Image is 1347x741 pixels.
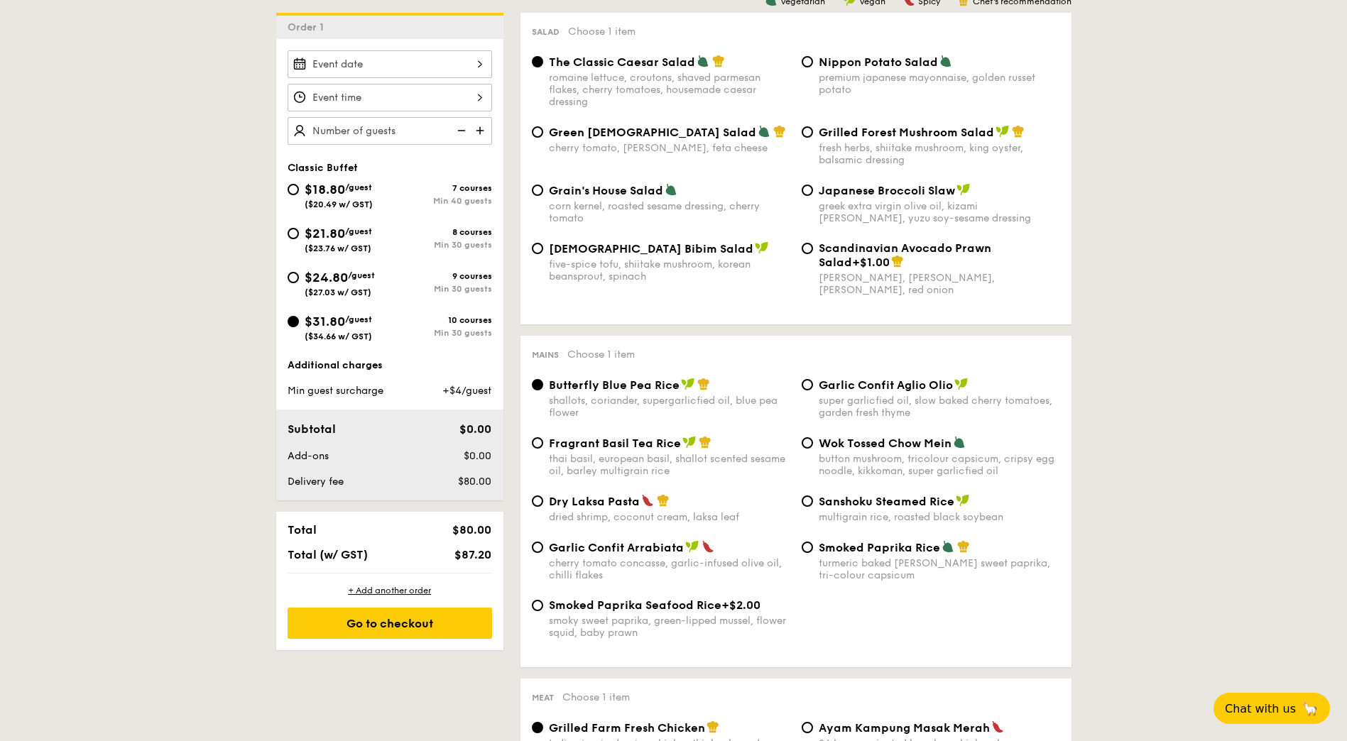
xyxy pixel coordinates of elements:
input: Dry Laksa Pastadried shrimp, coconut cream, laksa leaf [532,495,543,507]
div: button mushroom, tricolour capsicum, cripsy egg noodle, kikkoman, super garlicfied oil [819,453,1060,477]
span: Delivery fee [288,476,344,488]
span: Japanese Broccoli Slaw [819,184,955,197]
span: /guest [345,182,372,192]
img: icon-vegan.f8ff3823.svg [954,378,969,390]
span: +$4/guest [442,385,491,397]
input: Number of guests [288,117,492,145]
span: $24.80 [305,270,348,285]
img: icon-vegan.f8ff3823.svg [682,436,697,449]
span: ($23.76 w/ GST) [305,243,371,253]
span: $18.80 [305,182,345,197]
div: turmeric baked [PERSON_NAME] sweet paprika, tri-colour capsicum [819,557,1060,581]
span: Smoked Paprika Rice [819,541,940,554]
span: Total (w/ GST) [288,548,368,561]
img: icon-vegan.f8ff3823.svg [956,494,970,507]
span: ($34.66 w/ GST) [305,331,372,341]
span: Add-ons [288,450,329,462]
img: icon-vegetarian.fe4039eb.svg [697,55,709,67]
input: $24.80/guest($27.03 w/ GST)9 coursesMin 30 guests [288,272,299,283]
div: shallots, coriander, supergarlicfied oil, blue pea flower [549,395,790,419]
img: icon-vegan.f8ff3823.svg [956,183,971,196]
span: /guest [348,270,375,280]
img: icon-chef-hat.a58ddaea.svg [1012,125,1025,138]
img: icon-chef-hat.a58ddaea.svg [707,720,719,733]
div: 8 courses [390,227,492,237]
span: The Classic Caesar Salad [549,55,695,69]
input: Garlic Confit Aglio Oliosuper garlicfied oil, slow baked cherry tomatoes, garden fresh thyme [802,379,813,390]
img: icon-chef-hat.a58ddaea.svg [773,125,786,138]
span: $0.00 [464,450,491,462]
div: [PERSON_NAME], [PERSON_NAME], [PERSON_NAME], red onion [819,272,1060,296]
input: [DEMOGRAPHIC_DATA] Bibim Saladfive-spice tofu, shiitake mushroom, korean beansprout, spinach [532,243,543,254]
img: icon-chef-hat.a58ddaea.svg [712,55,725,67]
input: $31.80/guest($34.66 w/ GST)10 coursesMin 30 guests [288,316,299,327]
div: Go to checkout [288,608,492,639]
img: icon-spicy.37a8142b.svg [641,494,654,507]
span: Total [288,523,317,537]
input: Grain's House Saladcorn kernel, roasted sesame dressing, cherry tomato [532,185,543,196]
img: icon-reduce.1d2dbef1.svg [449,117,471,144]
span: Choose 1 item [568,26,636,38]
div: 7 courses [390,183,492,193]
input: Smoked Paprika Seafood Rice+$2.00smoky sweet paprika, green-lipped mussel, flower squid, baby prawn [532,600,543,611]
span: Green [DEMOGRAPHIC_DATA] Salad [549,126,756,139]
input: The Classic Caesar Saladromaine lettuce, croutons, shaved parmesan flakes, cherry tomatoes, house... [532,56,543,67]
span: Butterfly Blue Pea Rice [549,378,680,392]
input: Grilled Forest Mushroom Saladfresh herbs, shiitake mushroom, king oyster, balsamic dressing [802,126,813,138]
img: icon-spicy.37a8142b.svg [702,540,714,553]
span: Smoked Paprika Seafood Rice [549,598,721,612]
div: premium japanese mayonnaise, golden russet potato [819,72,1060,96]
input: $21.80/guest($23.76 w/ GST)8 coursesMin 30 guests [288,228,299,239]
input: Garlic Confit Arrabiatacherry tomato concasse, garlic-infused olive oil, chilli flakes [532,542,543,553]
span: Grain's House Salad [549,184,663,197]
span: Wok Tossed Chow Mein [819,437,951,450]
input: Scandinavian Avocado Prawn Salad+$1.00[PERSON_NAME], [PERSON_NAME], [PERSON_NAME], red onion [802,243,813,254]
div: 9 courses [390,271,492,281]
input: Smoked Paprika Riceturmeric baked [PERSON_NAME] sweet paprika, tri-colour capsicum [802,542,813,553]
input: Ayam Kampung Masak Merah24 hour marinated boneless chicken, lemongrass and lime leaf scented samb... [802,722,813,733]
img: icon-add.58712e84.svg [471,117,492,144]
img: icon-vegan.f8ff3823.svg [755,241,769,254]
span: ($20.49 w/ GST) [305,199,373,209]
span: Min guest surcharge [288,385,383,397]
span: Grilled Forest Mushroom Salad [819,126,994,139]
div: Min 30 guests [390,240,492,250]
span: Chat with us [1225,702,1296,715]
div: romaine lettuce, croutons, shaved parmesan flakes, cherry tomatoes, housemade caesar dressing [549,72,790,108]
span: Choose 1 item [562,691,630,703]
div: corn kernel, roasted sesame dressing, cherry tomato [549,200,790,224]
span: Order 1 [288,21,329,33]
input: Event date [288,50,492,78]
div: 10 courses [390,315,492,325]
span: [DEMOGRAPHIC_DATA] Bibim Salad [549,242,753,256]
div: multigrain rice, roasted black soybean [819,511,1060,523]
div: Min 40 guests [390,196,492,206]
div: smoky sweet paprika, green-lipped mussel, flower squid, baby prawn [549,615,790,639]
span: Sanshoku Steamed Rice [819,495,954,508]
span: $21.80 [305,226,345,241]
span: ($27.03 w/ GST) [305,287,371,297]
span: +$2.00 [721,598,760,612]
span: Scandinavian Avocado Prawn Salad [819,241,991,269]
img: icon-vegetarian.fe4039eb.svg [939,55,952,67]
div: five-spice tofu, shiitake mushroom, korean beansprout, spinach [549,258,790,282]
span: Grilled Farm Fresh Chicken [549,721,705,735]
span: Garlic Confit Arrabiata [549,541,684,554]
div: super garlicfied oil, slow baked cherry tomatoes, garden fresh thyme [819,395,1060,419]
input: Japanese Broccoli Slawgreek extra virgin olive oil, kizami [PERSON_NAME], yuzu soy-sesame dressing [802,185,813,196]
span: Subtotal [288,422,336,436]
input: Fragrant Basil Tea Ricethai basil, european basil, shallot scented sesame oil, barley multigrain ... [532,437,543,449]
input: Event time [288,84,492,111]
div: thai basil, european basil, shallot scented sesame oil, barley multigrain rice [549,453,790,477]
span: /guest [345,314,372,324]
div: Min 30 guests [390,328,492,338]
div: dried shrimp, coconut cream, laksa leaf [549,511,790,523]
span: $80.00 [458,476,491,488]
input: Nippon Potato Saladpremium japanese mayonnaise, golden russet potato [802,56,813,67]
img: icon-vegetarian.fe4039eb.svg [942,540,954,553]
span: +$1.00 [852,256,890,269]
img: icon-vegan.f8ff3823.svg [996,125,1010,138]
span: Classic Buffet [288,162,358,174]
span: /guest [345,226,372,236]
input: Wok Tossed Chow Meinbutton mushroom, tricolour capsicum, cripsy egg noodle, kikkoman, super garli... [802,437,813,449]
